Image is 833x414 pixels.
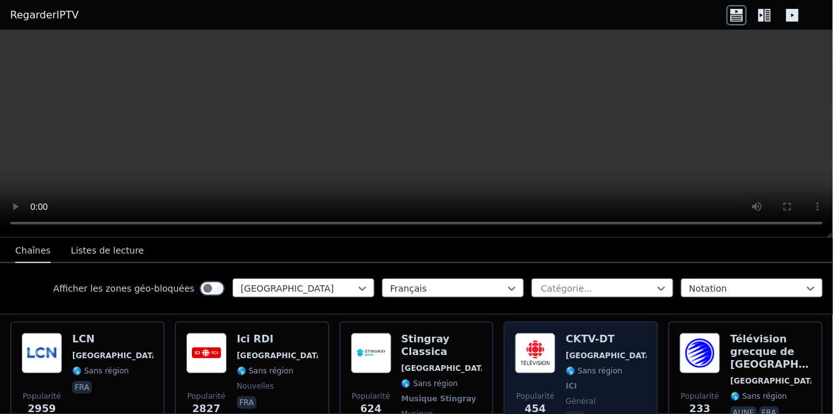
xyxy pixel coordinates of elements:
font: RegarderIPTV [10,9,79,21]
font: général [566,397,595,406]
img: Télévision grecque de Montréal [680,333,720,373]
font: 🌎 Sans région [566,366,622,375]
font: Popularité [352,392,390,401]
font: Chaînes [15,245,51,256]
font: Musique Stingray [402,394,476,403]
font: Stingray Classica [402,333,450,358]
font: Popularité [188,392,226,401]
a: RegarderIPTV [10,8,79,23]
font: nouvelles [237,382,274,391]
font: Listes de lecture [71,245,144,256]
font: CKTV-DT [566,333,614,345]
font: 🌎 Sans région [730,392,787,401]
font: Afficher les zones géo-bloquées [53,283,194,294]
font: Popularité [23,392,61,401]
font: 🌎 Sans région [402,379,458,388]
font: [GEOGRAPHIC_DATA] [72,351,162,360]
font: 🌎 Sans région [237,366,293,375]
font: Ici RDI [237,333,274,345]
font: Popularité [516,392,554,401]
img: CKTV-DT [515,333,556,373]
font: fra [75,383,89,392]
button: Listes de lecture [71,239,144,263]
font: Popularité [681,392,719,401]
img: Ici RDI [186,333,227,373]
font: [GEOGRAPHIC_DATA] [237,351,326,360]
font: 🌎 Sans région [72,366,129,375]
font: fra [239,398,254,407]
font: [GEOGRAPHIC_DATA] [566,351,655,360]
font: LCN [72,333,94,345]
img: LCN [22,333,62,373]
button: Chaînes [15,239,51,263]
font: [GEOGRAPHIC_DATA] [730,377,820,385]
font: [GEOGRAPHIC_DATA] [402,364,491,373]
font: ICI [566,382,577,391]
img: Stingray Classica [351,333,391,373]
